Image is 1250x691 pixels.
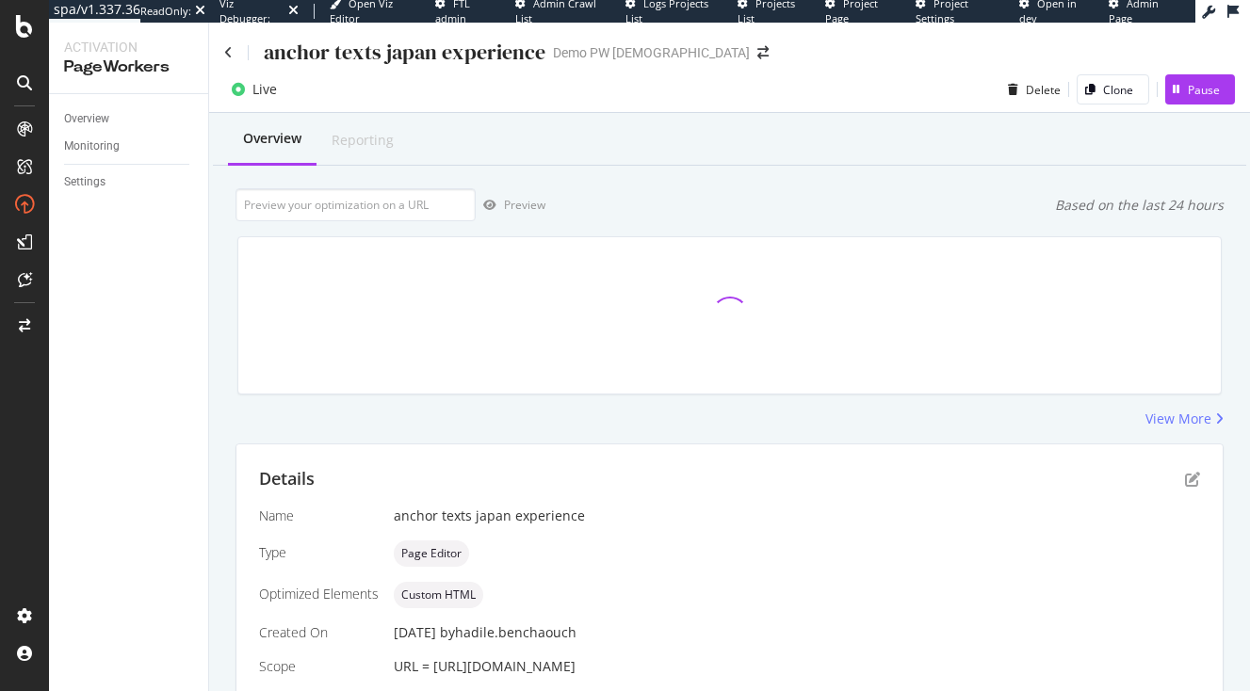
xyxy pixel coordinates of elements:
[64,56,193,78] div: PageWorkers
[264,38,545,67] div: anchor texts japan experience
[757,46,769,59] div: arrow-right-arrow-left
[64,137,195,156] a: Monitoring
[64,38,193,56] div: Activation
[1026,82,1061,98] div: Delete
[401,548,462,559] span: Page Editor
[64,109,195,129] a: Overview
[1185,472,1200,487] div: pen-to-square
[394,540,469,567] div: neutral label
[553,43,750,62] div: Demo PW [DEMOGRAPHIC_DATA]
[1000,74,1061,104] button: Delete
[259,585,379,603] div: Optimized Elements
[140,4,191,19] div: ReadOnly:
[259,467,315,491] div: Details
[64,172,106,192] div: Settings
[1077,74,1149,104] button: Clone
[243,129,301,148] div: Overview
[440,623,576,642] div: by hadile.benchaouch
[1145,410,1224,428] a: View More
[1055,196,1224,215] div: Based on the last 24 hours
[259,657,379,676] div: Scope
[1165,74,1235,104] button: Pause
[252,80,277,99] div: Live
[1145,410,1211,428] div: View More
[259,543,379,562] div: Type
[64,109,109,129] div: Overview
[504,197,545,213] div: Preview
[259,623,379,642] div: Created On
[259,506,379,525] div: Name
[235,188,476,221] input: Preview your optimization on a URL
[394,582,483,608] div: neutral label
[1188,82,1220,98] div: Pause
[64,137,120,156] div: Monitoring
[64,172,195,192] a: Settings
[394,657,576,675] span: URL = [URL][DOMAIN_NAME]
[401,589,476,601] span: Custom HTML
[394,623,1200,642] div: [DATE]
[394,506,1200,525] div: anchor texts japan experience
[224,46,233,59] a: Click to go back
[476,190,545,220] button: Preview
[1103,82,1133,98] div: Clone
[332,131,394,150] div: Reporting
